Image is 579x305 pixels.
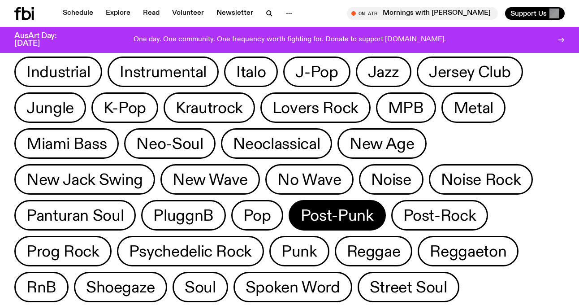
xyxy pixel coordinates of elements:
button: Soul [173,272,228,302]
button: Neoclassical [221,128,333,159]
span: Industrial [26,63,90,81]
button: Prog Rock [14,236,112,266]
span: Jersey Club [429,63,511,81]
span: Italo [236,63,266,81]
button: Panturan Soul [14,200,136,231]
span: Lovers Rock [272,99,359,117]
button: Lovers Rock [260,92,371,123]
button: Street Soul [358,272,459,302]
span: Pop [243,207,271,224]
span: RnB [26,279,56,296]
button: Neo-Soul [124,128,215,159]
span: Reggaeton [430,243,506,260]
a: Newsletter [211,7,259,20]
button: New Jack Swing [14,164,155,195]
button: Noise [359,164,423,195]
button: Shoegaze [74,272,167,302]
button: Miami Bass [14,128,119,159]
button: Jersey Club [417,57,523,87]
span: Soul [185,279,216,296]
span: PluggnB [153,207,213,224]
span: MPB [388,99,424,117]
button: Krautrock [164,92,255,123]
button: Reggae [335,236,413,266]
span: Noise [371,171,411,188]
button: PluggnB [141,200,225,231]
a: Read [138,7,165,20]
button: Pop [231,200,283,231]
button: Italo [224,57,278,87]
span: Punk [281,243,317,260]
button: K-Pop [91,92,158,123]
span: Jungle [26,99,74,117]
button: Noise Rock [429,164,533,195]
button: Post-Rock [391,200,488,231]
button: Industrial [14,57,102,87]
span: No Wave [277,171,341,188]
a: Explore [100,7,136,20]
button: Metal [441,92,506,123]
span: Street Soul [370,279,447,296]
button: Reggaeton [418,236,519,266]
span: Support Us [510,9,547,17]
span: Noise Rock [441,171,521,188]
button: Instrumental [108,57,219,87]
button: Punk [269,236,329,266]
button: Spoken Word [233,272,352,302]
button: On AirMornings with [PERSON_NAME] [347,7,498,20]
span: New Jack Swing [26,171,143,188]
h3: AusArt Day: [DATE] [14,32,72,48]
p: One day. One community. One frequency worth fighting for. Donate to support [DOMAIN_NAME]. [134,36,446,44]
button: J-Pop [283,57,350,87]
span: Spoken Word [246,279,340,296]
button: New Age [337,128,426,159]
span: Post-Punk [301,207,374,224]
span: Instrumental [120,63,207,81]
span: Post-Rock [403,207,476,224]
span: Psychedelic Rock [129,243,252,260]
span: Reggae [347,243,401,260]
span: Krautrock [176,99,243,117]
button: Jungle [14,92,86,123]
button: New Wave [160,164,260,195]
span: Shoegaze [86,279,155,296]
span: Miami Bass [26,135,107,152]
span: Panturan Soul [26,207,124,224]
span: Neoclassical [233,135,320,152]
span: New Age [350,135,414,152]
span: Jazz [368,63,400,81]
span: New Wave [173,171,248,188]
button: Support Us [505,7,565,20]
button: No Wave [265,164,353,195]
button: MPB [376,92,436,123]
a: Schedule [57,7,99,20]
button: Post-Punk [289,200,386,231]
span: Neo-Soul [136,135,203,152]
button: Jazz [356,57,412,87]
button: RnB [14,272,69,302]
button: Psychedelic Rock [117,236,264,266]
span: Metal [454,99,493,117]
span: J-Pop [295,63,338,81]
a: Volunteer [167,7,209,20]
span: Prog Rock [26,243,99,260]
span: K-Pop [104,99,146,117]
